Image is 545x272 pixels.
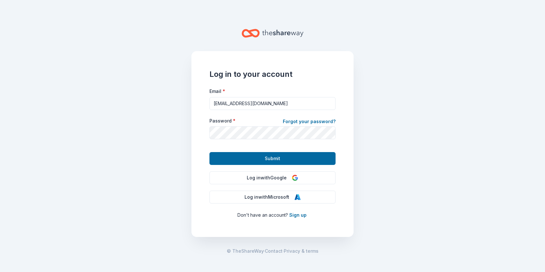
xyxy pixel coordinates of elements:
a: Forgot your password? [283,118,336,127]
span: · · [227,247,319,255]
label: Email [209,88,225,95]
img: Google Logo [292,175,298,181]
span: Submit [265,155,280,162]
button: Log inwithMicrosoft [209,191,336,204]
label: Password [209,118,236,124]
span: Don ' t have an account? [237,212,288,218]
a: Privacy & terms [284,247,319,255]
a: Home [242,26,303,41]
h1: Log in to your account [209,69,336,79]
img: Microsoft Logo [294,194,301,200]
a: Contact [265,247,282,255]
span: © TheShareWay [227,248,263,254]
a: Sign up [289,212,307,218]
button: Submit [209,152,336,165]
button: Log inwithGoogle [209,171,336,184]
